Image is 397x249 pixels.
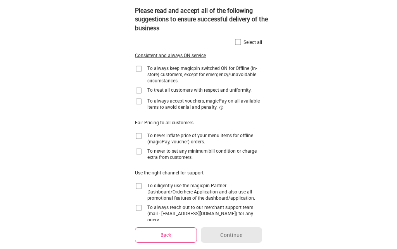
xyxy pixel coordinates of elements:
[135,98,143,105] img: home-delivery-unchecked-checkbox-icon.f10e6f61.svg
[147,65,262,84] div: To always keep magicpin switched ON for Offline (In-store) customers, except for emergency/unavoi...
[135,87,143,94] img: home-delivery-unchecked-checkbox-icon.f10e6f61.svg
[147,204,262,223] div: To always reach out to our merchant support team (mail - [EMAIL_ADDRESS][DOMAIN_NAME]) for any qu...
[147,182,262,201] div: To diligently use the magicpin Partner Dashboard/Orderhere Application and also use all promotion...
[135,132,143,140] img: home-delivery-unchecked-checkbox-icon.f10e6f61.svg
[135,182,143,190] img: home-delivery-unchecked-checkbox-icon.f10e6f61.svg
[135,227,197,242] button: Back
[135,204,143,212] img: home-delivery-unchecked-checkbox-icon.f10e6f61.svg
[234,38,242,46] img: home-delivery-unchecked-checkbox-icon.f10e6f61.svg
[135,148,143,155] img: home-delivery-unchecked-checkbox-icon.f10e6f61.svg
[147,87,252,93] div: To treat all customers with respect and uniformity.
[147,148,262,160] div: To never to set any minimum bill condition or charge extra from customers.
[135,65,143,73] img: home-delivery-unchecked-checkbox-icon.f10e6f61.svg
[243,39,262,45] div: Select all
[219,105,224,110] img: informationCircleBlack.2195f373.svg
[135,169,204,176] div: Use the right channel for support
[147,132,262,145] div: To never inflate price of your menu items for offline (magicPay, voucher) orders.
[135,119,193,126] div: Fair Pricing to all customers
[135,52,206,59] div: Consistent and always ON service
[147,98,262,110] div: To always accept vouchers, magicPay on all available items to avoid denial and penalty.
[201,227,262,243] button: Continue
